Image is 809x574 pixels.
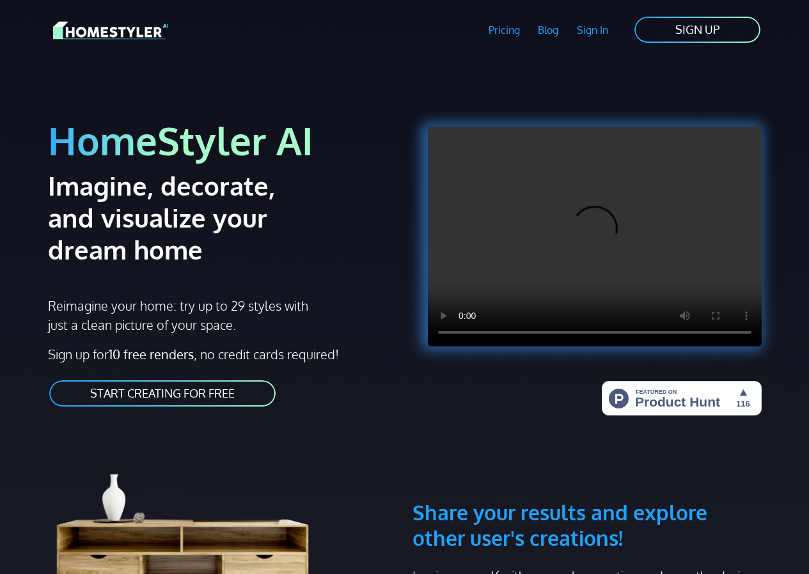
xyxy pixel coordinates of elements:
img: HomeStyler AI - Interior Design Made Easy: One Click to Your Dream Home | Product Hunt [602,381,762,415]
p: Sign up for , no credit cards required! [48,345,397,364]
a: SIGN UP [633,15,762,44]
a: Blog [529,15,568,45]
strong: 10 free renders [109,346,194,362]
h3: Share your results and explore other user's creations! [412,438,762,551]
a: Sign In [568,15,618,45]
img: HomeStyler AI logo [53,19,168,42]
a: Pricing [479,15,529,45]
h1: HomeStyler AI [48,116,397,164]
h2: Imagine, decorate, and visualize your dream home [48,169,327,265]
a: START CREATING FOR FREE [48,379,277,408]
p: Reimagine your home: try up to 29 styles with just a clean picture of your space. [48,296,310,334]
